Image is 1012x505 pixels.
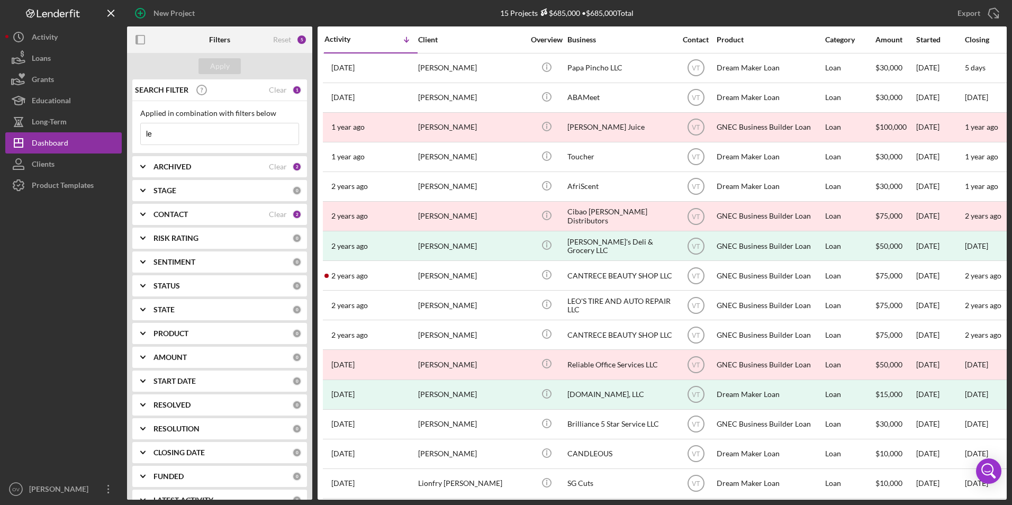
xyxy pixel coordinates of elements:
b: LATEST ACTIVITY [153,496,213,504]
div: Clear [269,86,287,94]
b: PRODUCT [153,329,188,338]
div: [DATE] [916,84,964,112]
button: Educational [5,90,122,111]
div: CANTRECE BEAUTY SHOP LLC [567,321,673,349]
div: Loan [825,350,874,378]
div: 2 [292,210,302,219]
div: 0 [292,448,302,457]
span: $10,000 [875,449,902,458]
text: VT [692,124,700,131]
div: [DATE] [916,291,964,319]
div: Clear [269,163,287,171]
div: $50,000 [875,232,915,260]
div: LEO'S TIRE AND AUTO REPAIR LLC [567,291,673,319]
span: $10,000 [875,479,902,488]
div: $100,000 [875,113,915,141]
div: [DATE] [916,470,964,498]
span: $30,000 [875,93,902,102]
div: [PERSON_NAME] [418,261,524,290]
time: 2024-03-18 16:40 [331,152,365,161]
div: Loan [825,410,874,438]
div: GNEC Business Builder Loan [717,202,823,230]
div: [DATE] [916,202,964,230]
div: CANTRECE BEAUTY SHOP LLC [567,261,673,290]
div: Loans [32,48,51,71]
div: Dream Maker Loan [717,470,823,498]
b: FUNDED [153,472,184,481]
div: Loan [825,470,874,498]
div: 0 [292,329,302,338]
div: 0 [292,233,302,243]
div: Reliable Office Services LLC [567,350,673,378]
div: [PERSON_NAME] [418,232,524,260]
div: [DATE] [916,261,964,290]
time: [DATE] [965,449,988,458]
div: 15 Projects • $685,000 Total [500,8,634,17]
div: Dream Maker Loan [717,440,823,468]
b: CONTACT [153,210,188,219]
div: Activity [324,35,371,43]
div: [PERSON_NAME] [418,84,524,112]
text: VT [692,154,700,161]
b: RESOLUTION [153,425,200,433]
b: STATUS [153,282,180,290]
text: VT [692,391,700,399]
span: $75,000 [875,271,902,280]
text: OV [12,486,20,492]
time: 2025-09-03 00:28 [331,64,355,72]
time: 2024-02-27 15:44 [331,182,368,191]
div: Cibao [PERSON_NAME] Distributors [567,202,673,230]
time: 2023-05-25 16:51 [331,272,368,280]
b: RISK RATING [153,234,198,242]
time: [DATE] [965,93,988,102]
b: STAGE [153,186,176,195]
time: 2023-08-15 00:08 [331,212,368,220]
text: VT [692,331,700,339]
div: [DATE] [916,381,964,409]
span: $30,000 [875,63,902,72]
div: ABAMeet [567,84,673,112]
div: $75,000 [875,202,915,230]
div: [PERSON_NAME] [418,54,524,82]
button: Product Templates [5,175,122,196]
b: SENTIMENT [153,258,195,266]
time: 2023-07-20 20:34 [331,242,368,250]
div: Category [825,35,874,44]
button: OV[PERSON_NAME] [5,479,122,500]
div: Long-Term [32,111,67,135]
b: STATE [153,305,175,314]
div: Loan [825,261,874,290]
b: SEARCH FILTER [135,86,188,94]
b: ARCHIVED [153,163,191,171]
time: 2024-07-16 15:32 [331,123,365,131]
div: Dream Maker Loan [717,173,823,201]
div: [DATE] [916,440,964,468]
div: CANDLEOUS [567,440,673,468]
div: Applied in combination with filters below [140,109,299,118]
div: [PERSON_NAME] [418,173,524,201]
text: VT [692,302,700,309]
button: Clients [5,154,122,175]
div: [PERSON_NAME] [418,440,524,468]
div: 0 [292,257,302,267]
time: 2 years ago [965,271,1001,280]
div: [DATE] [916,232,964,260]
button: Dashboard [5,132,122,154]
a: Grants [5,69,122,90]
div: Business [567,35,673,44]
time: 1 year ago [965,152,998,161]
text: VT [692,421,700,428]
a: Activity [5,26,122,48]
div: Loan [825,232,874,260]
time: [DATE] [965,360,988,369]
b: Filters [209,35,230,44]
div: Loan [825,440,874,468]
div: 0 [292,424,302,434]
div: [DATE] [916,173,964,201]
div: Dream Maker Loan [717,54,823,82]
div: GNEC Business Builder Loan [717,350,823,378]
b: START DATE [153,377,196,385]
div: [DATE] [916,54,964,82]
button: Apply [198,58,241,74]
